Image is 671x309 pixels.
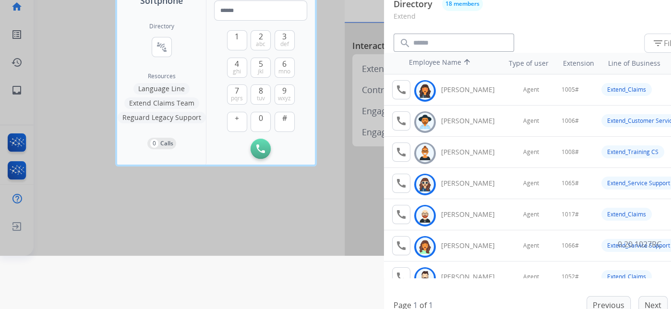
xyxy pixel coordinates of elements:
[395,84,407,95] mat-icon: call
[278,68,290,75] span: mno
[395,240,407,251] mat-icon: call
[251,58,271,78] button: 5jkl
[150,139,158,148] p: 0
[562,86,579,94] span: 1005#
[418,177,432,192] img: avatar
[601,145,664,158] div: Extend_Training CS
[652,37,664,49] mat-icon: filter_list
[562,273,579,281] span: 1052#
[282,31,287,42] span: 3
[418,208,432,223] img: avatar
[558,54,599,73] th: Extension
[251,112,271,132] button: 0
[282,112,287,124] span: #
[251,84,271,105] button: 8tuv
[275,58,295,78] button: 6mno
[148,72,176,80] span: Resources
[259,58,263,70] span: 5
[231,95,243,102] span: pqrs
[562,242,579,250] span: 1066#
[418,83,432,98] img: avatar
[235,31,239,42] span: 1
[441,241,505,250] div: [PERSON_NAME]
[441,210,505,219] div: [PERSON_NAME]
[562,117,579,125] span: 1006#
[441,272,505,282] div: [PERSON_NAME]
[233,68,241,75] span: ghi
[562,148,579,156] span: 1008#
[282,85,287,96] span: 9
[259,31,263,42] span: 2
[418,271,432,285] img: avatar
[523,86,539,94] span: Agent
[278,95,291,102] span: wxyz
[275,112,295,132] button: #
[562,211,579,218] span: 1017#
[149,23,174,30] h2: Directory
[461,58,473,69] mat-icon: arrow_upward
[251,30,271,50] button: 2abc
[118,112,206,123] button: Reguard Legacy Support
[258,68,264,75] span: jkl
[418,146,432,161] img: avatar
[523,148,539,156] span: Agent
[227,58,247,78] button: 4ghi
[418,239,432,254] img: avatar
[280,40,289,48] span: def
[395,178,407,189] mat-icon: call
[523,211,539,218] span: Agent
[418,115,432,130] img: avatar
[227,84,247,105] button: 7pqrs
[275,84,295,105] button: 9wxyz
[156,41,168,53] mat-icon: connect_without_contact
[275,30,295,50] button: 3def
[404,53,491,74] th: Employee Name
[618,238,661,250] p: 0.20.1027RC
[395,209,407,220] mat-icon: call
[399,37,411,49] mat-icon: search
[256,144,265,153] img: call-button
[235,58,239,70] span: 4
[147,138,176,149] button: 0Calls
[259,85,263,96] span: 8
[133,83,190,95] button: Language Line
[495,54,553,73] th: Type of user
[601,83,652,96] div: Extend_Claims
[160,139,173,148] p: Calls
[441,85,505,95] div: [PERSON_NAME]
[562,179,579,187] span: 1065#
[395,271,407,283] mat-icon: call
[441,116,505,126] div: [PERSON_NAME]
[395,115,407,127] mat-icon: call
[523,242,539,250] span: Agent
[523,117,539,125] span: Agent
[523,273,539,281] span: Agent
[441,178,505,188] div: [PERSON_NAME]
[523,179,539,187] span: Agent
[124,97,199,109] button: Extend Claims Team
[282,58,287,70] span: 6
[227,112,247,132] button: +
[257,95,265,102] span: tuv
[441,147,505,157] div: [PERSON_NAME]
[235,85,239,96] span: 7
[395,146,407,158] mat-icon: call
[259,112,263,124] span: 0
[256,40,265,48] span: abc
[235,112,239,124] span: +
[227,30,247,50] button: 1
[601,208,652,221] div: Extend_Claims
[601,270,652,283] div: Extend_Claims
